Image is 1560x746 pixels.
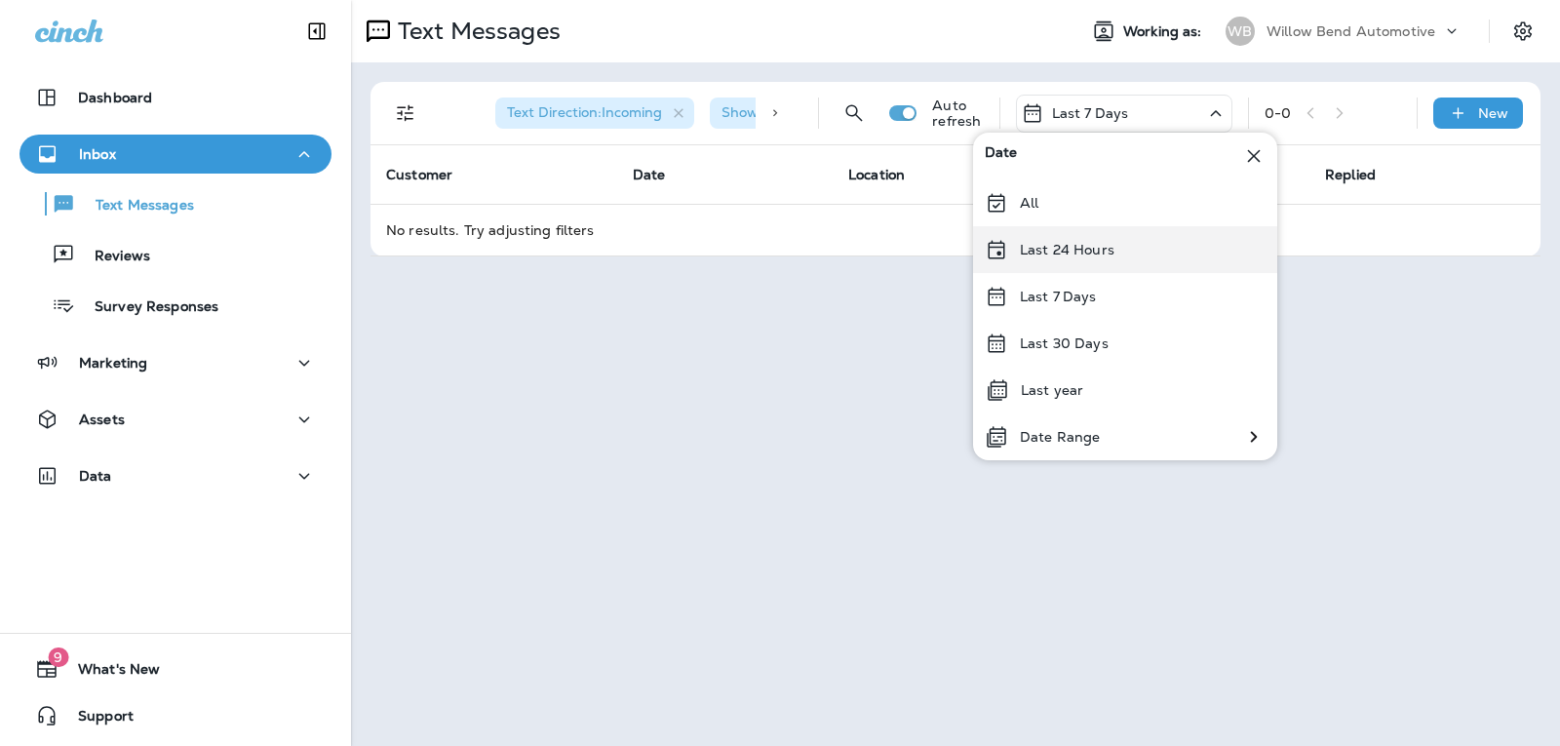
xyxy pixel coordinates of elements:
[76,197,194,216] p: Text Messages
[19,343,331,382] button: Marketing
[1020,242,1114,257] p: Last 24 Hours
[19,456,331,495] button: Data
[721,103,956,121] span: Show Start/Stop/Unsubscribe : true
[1020,429,1100,445] p: Date Range
[633,166,666,183] span: Date
[370,204,1540,255] td: No results. Try adjusting filters
[19,400,331,439] button: Assets
[48,648,68,667] span: 9
[386,166,452,183] span: Customer
[78,90,152,105] p: Dashboard
[1020,195,1038,211] p: All
[19,183,331,224] button: Text Messages
[985,144,1018,168] span: Date
[58,661,160,685] span: What's New
[19,649,331,688] button: 9What's New
[1267,23,1435,39] p: Willow Bend Automotive
[710,98,989,129] div: Show Start/Stop/Unsubscribe:true
[1123,23,1206,40] span: Working as:
[848,166,905,183] span: Location
[835,94,874,133] button: Search Messages
[290,12,344,51] button: Collapse Sidebar
[75,248,150,266] p: Reviews
[19,696,331,735] button: Support
[390,17,561,46] p: Text Messages
[1505,14,1540,49] button: Settings
[19,135,331,174] button: Inbox
[507,103,662,121] span: Text Direction : Incoming
[932,98,983,129] p: Auto refresh
[58,708,134,731] span: Support
[386,94,425,133] button: Filters
[1478,105,1508,121] p: New
[1325,166,1376,183] span: Replied
[1020,335,1109,351] p: Last 30 Days
[19,234,331,275] button: Reviews
[1265,105,1291,121] div: 0 - 0
[1226,17,1255,46] div: WB
[1021,382,1083,398] p: Last year
[495,98,694,129] div: Text Direction:Incoming
[79,412,125,427] p: Assets
[19,285,331,326] button: Survey Responses
[75,298,218,317] p: Survey Responses
[1052,105,1129,121] p: Last 7 Days
[79,468,112,484] p: Data
[79,355,147,371] p: Marketing
[19,78,331,117] button: Dashboard
[1020,289,1097,304] p: Last 7 Days
[79,146,116,162] p: Inbox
